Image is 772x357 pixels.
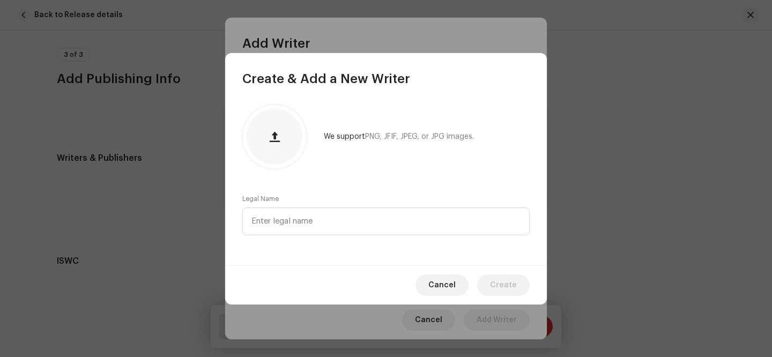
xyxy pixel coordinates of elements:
input: Enter legal name [242,207,530,235]
label: Legal Name [242,195,279,203]
button: Cancel [415,274,469,296]
span: Create & Add a New Writer [242,70,410,87]
button: Create [477,274,530,296]
span: Create [490,274,517,296]
span: Cancel [428,274,456,296]
div: We support [324,132,474,141]
span: PNG, JFIF, JPEG, or JPG images. [365,133,474,140]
